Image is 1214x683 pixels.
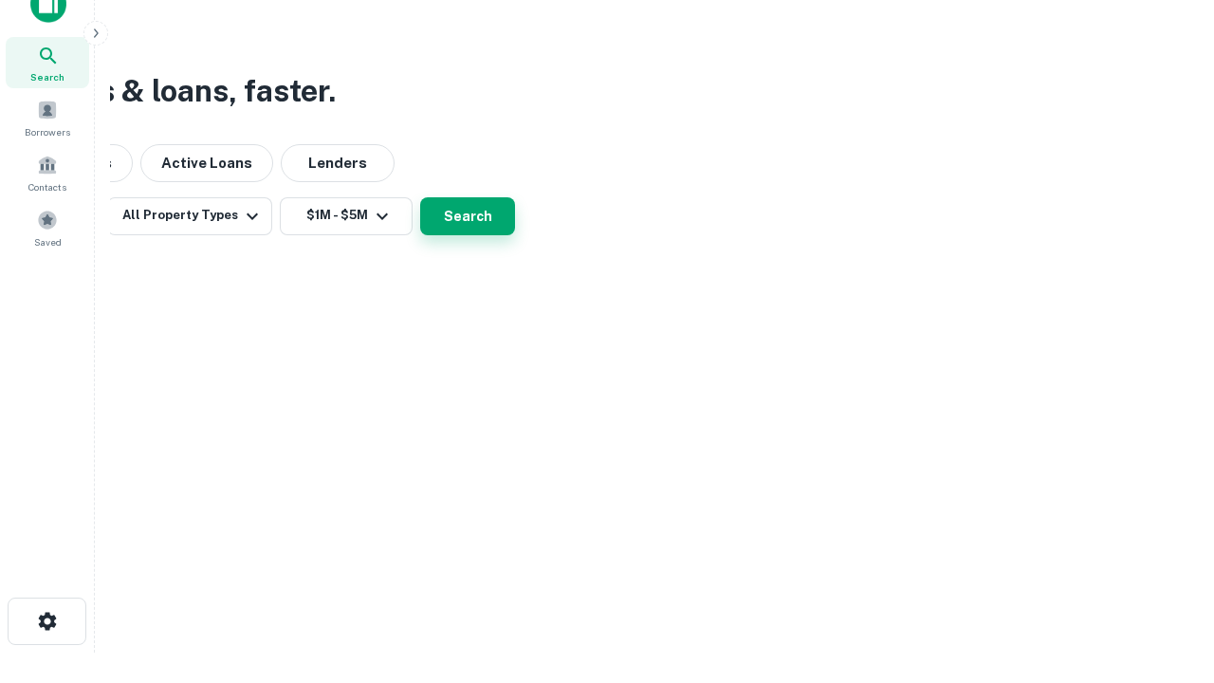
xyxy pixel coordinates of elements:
[140,144,273,182] button: Active Loans
[281,144,395,182] button: Lenders
[6,37,89,88] a: Search
[25,124,70,139] span: Borrowers
[420,197,515,235] button: Search
[30,69,64,84] span: Search
[6,202,89,253] a: Saved
[34,234,62,249] span: Saved
[1119,531,1214,622] iframe: Chat Widget
[107,197,272,235] button: All Property Types
[280,197,413,235] button: $1M - $5M
[6,92,89,143] a: Borrowers
[28,179,66,194] span: Contacts
[6,147,89,198] a: Contacts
